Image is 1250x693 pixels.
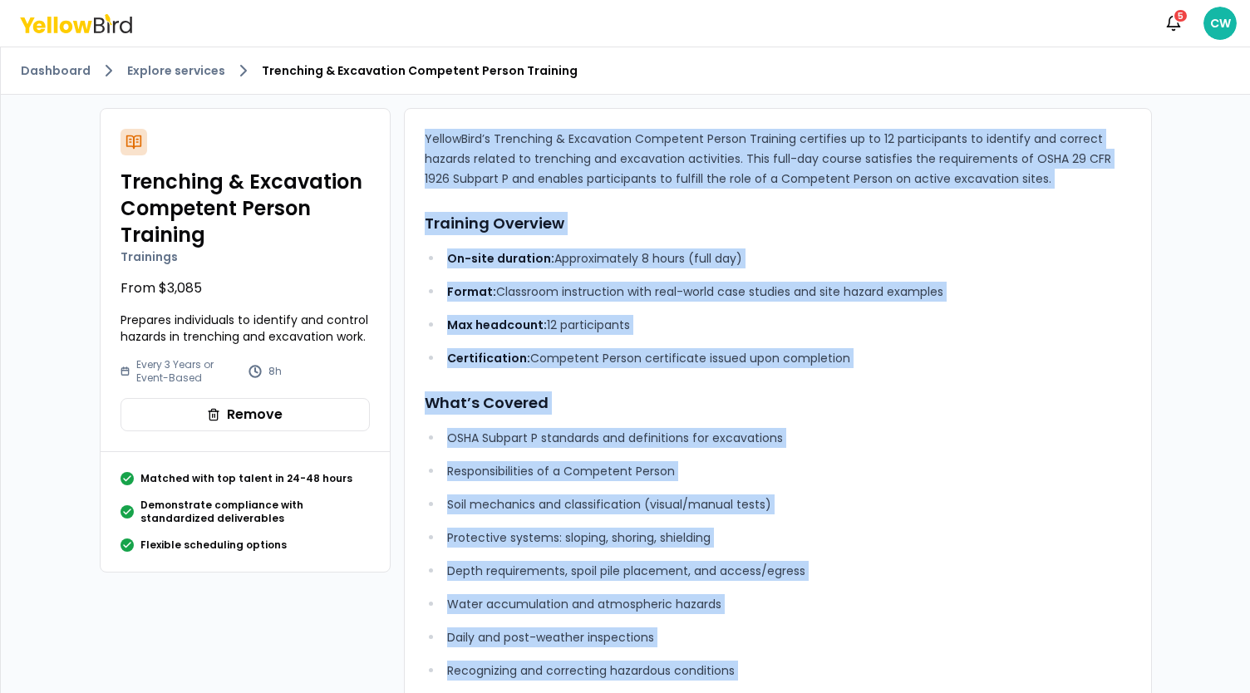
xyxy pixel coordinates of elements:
a: Explore services [127,62,225,79]
div: 5 [1173,8,1188,23]
p: Flexible scheduling options [140,538,287,552]
p: Soil mechanics and classification (visual/manual tests) [447,494,1130,514]
p: Matched with top talent in 24-48 hours [140,472,352,485]
p: Prepares individuals to identify and control hazards in trenching and excavation work. [121,312,370,345]
p: Depth requirements, spoil pile placement, and access/egress [447,561,1130,581]
p: Competent Person certificate issued upon completion [447,348,1130,368]
p: Protective systems: sloping, shoring, shielding [447,528,1130,548]
p: From $3,085 [121,278,370,298]
h3: What’s Covered [425,391,1131,415]
p: Approximately 8 hours (full day) [447,248,1130,268]
span: CW [1203,7,1237,40]
p: OSHA Subpart P standards and definitions for excavations [447,428,1130,448]
p: Demonstrate compliance with standardized deliverables [140,499,370,525]
p: Daily and post-weather inspections [447,627,1130,647]
p: Every 3 Years or Event-Based [136,358,241,385]
strong: On-site duration: [447,250,554,267]
h3: Training Overview [425,212,1131,235]
p: Water accumulation and atmospheric hazards [447,594,1130,614]
p: Trainings [121,248,370,265]
p: Responsibilities of a Competent Person [447,461,1130,481]
button: 5 [1157,7,1190,40]
strong: Certification: [447,350,530,366]
button: Remove [121,398,370,431]
p: Recognizing and correcting hazardous conditions [447,661,1130,681]
h2: Trenching & Excavation Competent Person Training [121,169,370,248]
p: Classroom instruction with real-world case studies and site hazard examples [447,282,1130,302]
p: 12 participants [447,315,1130,335]
a: Dashboard [21,62,91,79]
p: YellowBird’s Trenching & Excavation Competent Person Training certifies up to 12 participants to ... [425,129,1131,189]
strong: Format: [447,283,496,300]
span: Trenching & Excavation Competent Person Training [262,62,578,79]
p: 8h [268,365,282,378]
nav: breadcrumb [21,61,1230,81]
strong: Max headcount: [447,317,547,333]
